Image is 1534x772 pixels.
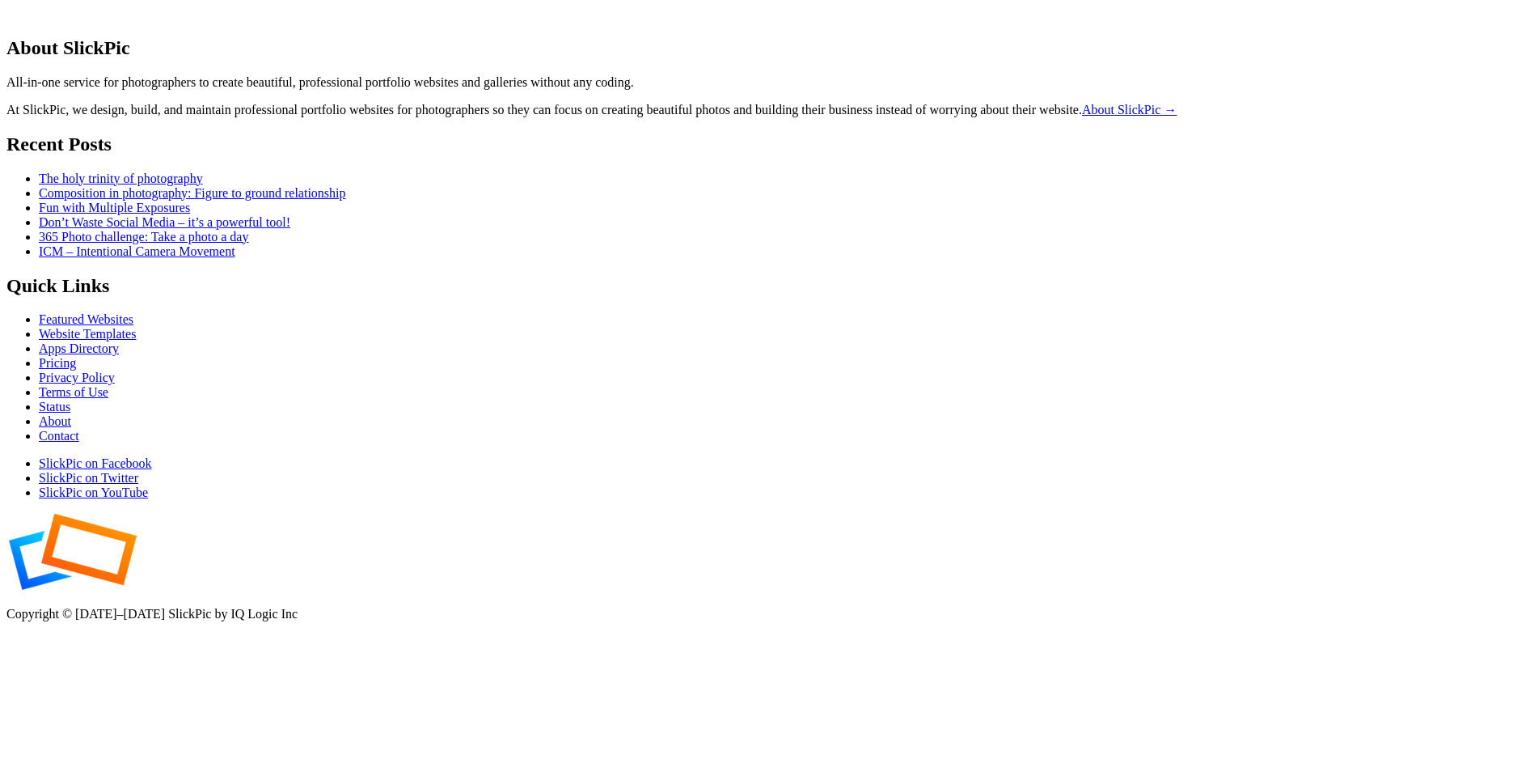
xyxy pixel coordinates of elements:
[39,186,346,200] a: Composition in photography: Figure to ground relationship
[6,37,1528,59] h2: About SlickPic
[39,456,152,470] a: SlickPic on Facebook
[6,513,395,591] img: SlickPic – Photography Websites
[39,341,119,355] a: Apps Directory
[6,103,1528,117] p: At SlickPic, we design, build, and maintain professional portfolio websites for photographers so ...
[39,244,235,258] a: ICM – Intentional Camera Movement
[39,385,108,399] a: Terms of Use
[6,607,1528,621] p: Copyright © [DATE]–[DATE] SlickPic by IQ Logic Inc
[39,429,79,443] a: Contact
[6,75,1528,90] p: All-in-one service for photographers to create beautiful, professional portfolio websites and gal...
[39,230,248,244] a: 365 Photo challenge: Take a photo a day
[39,414,71,428] a: About
[39,201,190,214] a: Fun with Multiple Exposures
[39,400,70,414] a: Status
[39,371,115,384] a: Privacy Policy
[39,327,136,341] a: Website Templates
[39,172,203,185] a: The holy trinity of photography
[39,312,133,326] a: Featured Websites
[6,275,1528,297] h2: Quick Links
[39,471,138,485] a: SlickPic on Twitter
[1082,103,1177,117] a: About SlickPic
[39,356,76,370] a: Pricing
[39,486,148,499] a: SlickPic on YouTube
[39,215,290,229] a: Don’t Waste Social Media – it’s a powerful tool!
[6,134,1528,155] h2: Recent Posts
